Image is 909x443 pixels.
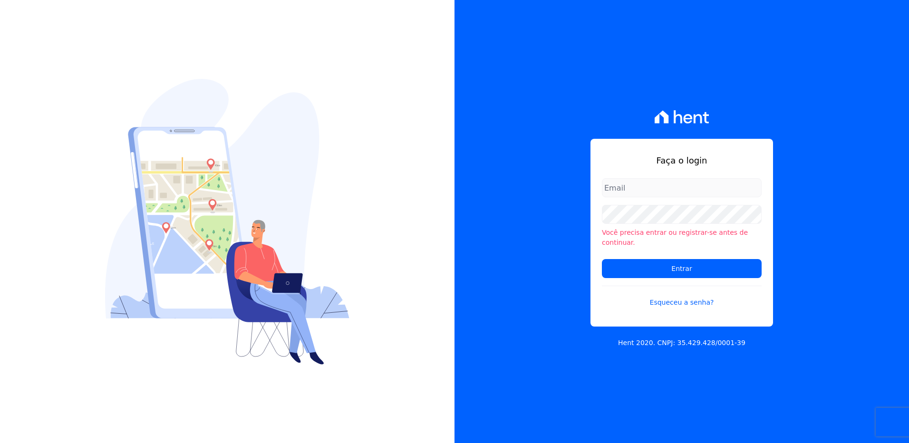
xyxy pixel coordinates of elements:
[602,228,762,248] li: Você precisa entrar ou registrar-se antes de continuar.
[602,286,762,308] a: Esqueceu a senha?
[602,178,762,197] input: Email
[618,338,745,348] p: Hent 2020. CNPJ: 35.429.428/0001-39
[105,79,349,365] img: Login
[602,259,762,278] input: Entrar
[602,154,762,167] h1: Faça o login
